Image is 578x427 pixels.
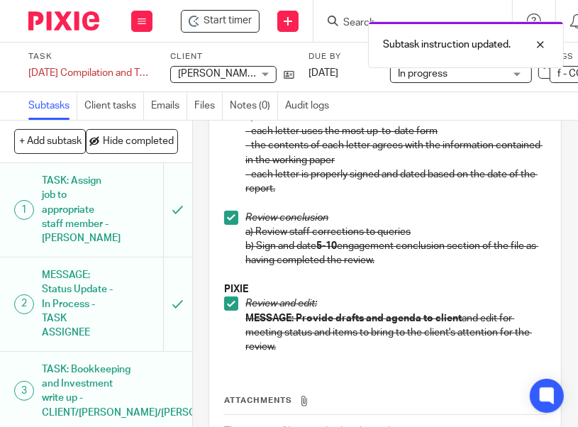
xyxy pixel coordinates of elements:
[245,213,328,223] em: Review conclusion
[14,294,34,314] div: 2
[398,69,448,79] span: In progress
[170,51,294,62] label: Client
[285,92,336,120] a: Audit logs
[309,68,338,78] span: [DATE]
[181,10,260,33] div: Fabra-Wall Ltd. - 2025-05-07 Compilation and T2 Corporate tax return - CONVOFLO
[178,69,275,79] span: [PERSON_NAME] Ltd.
[104,136,174,148] span: Hide completed
[86,129,177,153] button: Hide completed
[245,138,546,167] p: - the contents of each letter agrees with the information contained in the working paper
[42,359,133,423] h1: TASK: Bookkeeping and Investment write up - CLIENT/[PERSON_NAME]/[PERSON_NAME]/[PERSON_NAME]
[14,129,86,153] button: + Add subtask
[42,170,113,250] h1: TASK: Assign job to appropriate staff member - [PERSON_NAME]
[383,38,511,52] p: Subtask instruction updated.
[28,66,152,80] div: 2025-05-07 Compilation and T2 Corporate tax return - CONVOFLO
[151,92,187,120] a: Emails
[245,167,546,196] p: - each letter is properly signed and dated based on the date of the report.
[204,13,252,28] span: Start timer
[194,92,223,120] a: Files
[28,51,152,62] label: Task
[84,92,144,120] a: Client tasks
[245,299,317,309] em: Review and edit:
[245,311,546,355] p: and edit for meeting status and items to bring to the client's attention for the review.
[245,225,546,239] p: a) Review staff corrections to queries
[42,265,113,344] h1: MESSAGE: Status Update - In Process - TASK ASSIGNEE
[245,239,546,268] p: b) Sign and date engagement conclusion section of the file as having completed the review.
[28,11,99,30] img: Pixie
[230,92,278,120] a: Notes (0)
[28,92,77,120] a: Subtasks
[224,396,292,404] span: Attachments
[245,124,546,138] p: - each letter uses the most up-to-date form
[28,66,152,80] div: [DATE] Compilation and T2 Corporate tax return - CONVOFLO
[14,200,34,220] div: 1
[316,241,337,251] strong: 5-10
[245,314,462,323] strong: MESSAGE: Provide drafts and agenda to client
[224,284,248,294] strong: PIXIE
[14,381,34,401] div: 3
